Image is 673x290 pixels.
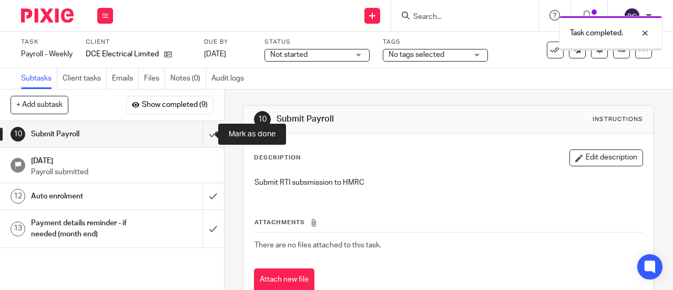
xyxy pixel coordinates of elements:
span: There are no files attached to this task. [254,242,381,249]
span: No tags selected [389,51,444,58]
div: 12 [11,189,25,204]
div: Payroll - Weekly [21,49,73,59]
a: Client tasks [63,68,107,89]
h1: Auto enrolment [31,188,138,204]
img: svg%3E [624,7,640,24]
h1: [DATE] [31,153,213,166]
label: Client [86,38,191,46]
span: [DATE] [204,51,226,58]
h1: Submit Payroll [277,114,471,125]
a: Emails [112,68,139,89]
h1: Payment details reminder - if needed (month end) [31,215,138,242]
label: Status [264,38,370,46]
label: Due by [204,38,251,46]
button: Edit description [569,149,643,166]
button: + Add subtask [11,96,68,114]
label: Task [21,38,73,46]
a: Subtasks [21,68,57,89]
a: Audit logs [211,68,249,89]
a: Files [144,68,165,89]
div: Instructions [593,115,643,124]
p: Submit RTI subsmission to HMRC [254,177,643,188]
p: Task completed. [570,28,623,38]
div: 13 [11,222,25,236]
div: 10 [11,127,25,142]
a: Notes (0) [170,68,206,89]
img: Pixie [21,8,74,23]
h1: Submit Payroll [31,126,138,142]
p: Description [254,154,301,162]
span: Attachments [254,219,305,225]
div: 10 [254,111,271,128]
p: Payroll submitted [31,167,213,177]
button: Show completed (9) [126,96,213,114]
span: Show completed (9) [142,101,208,109]
p: DCE Electrical Limited [86,49,159,59]
span: Not started [270,51,308,58]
